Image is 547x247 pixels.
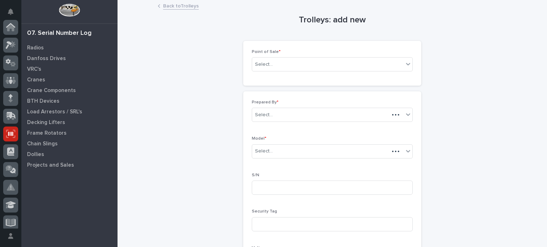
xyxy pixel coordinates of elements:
[252,50,281,54] span: Point of Sale
[27,45,44,51] p: Radios
[21,128,118,138] a: Frame Rotators
[21,74,118,85] a: Cranes
[21,138,118,149] a: Chain Slings
[21,53,118,64] a: Danfoss Drives
[3,4,18,19] button: Notifications
[21,117,118,128] a: Decking Lifters
[163,1,199,10] a: Back toTrolleys
[27,109,82,115] p: Load Arrestors / SRL's
[27,119,65,126] p: Decking Lifters
[255,147,273,155] div: Select...
[27,162,74,168] p: Projects and Sales
[27,87,76,94] p: Crane Components
[252,136,266,141] span: Model
[21,149,118,160] a: Dollies
[27,141,58,147] p: Chain Slings
[27,29,92,37] div: 07. Serial Number Log
[21,160,118,170] a: Projects and Sales
[255,61,273,68] div: Select...
[21,106,118,117] a: Load Arrestors / SRL's
[21,96,118,106] a: BTH Devices
[27,66,41,73] p: VRC's
[252,209,277,214] span: Security Tag
[27,98,59,104] p: BTH Devices
[21,85,118,96] a: Crane Components
[252,100,278,104] span: Prepared By
[27,151,44,158] p: Dollies
[9,9,18,20] div: Notifications
[21,64,118,74] a: VRC's
[27,77,45,83] p: Cranes
[243,15,421,25] h1: Trolleys: add new
[255,111,273,119] div: Select...
[21,42,118,53] a: Radios
[27,55,66,62] p: Danfoss Drives
[59,4,80,17] img: Workspace Logo
[252,173,259,177] span: S/N
[27,130,67,136] p: Frame Rotators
